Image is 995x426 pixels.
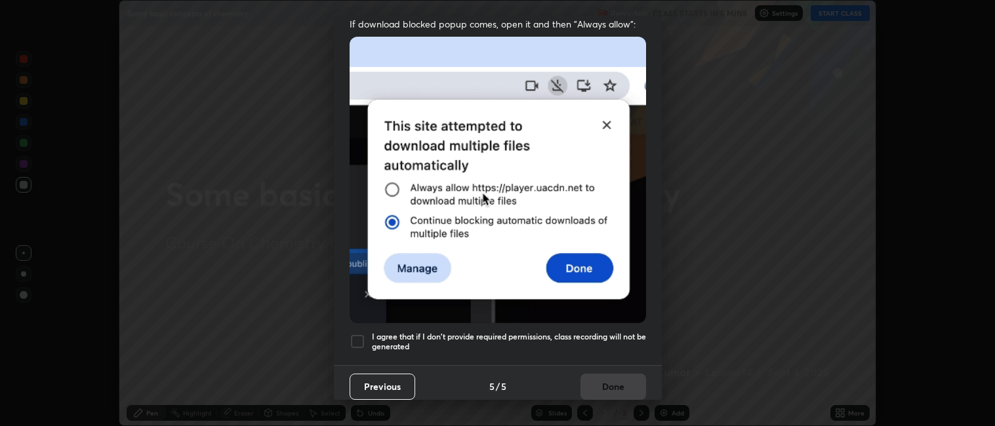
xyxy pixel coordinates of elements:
img: downloads-permission-blocked.gif [350,37,646,323]
h5: I agree that if I don't provide required permissions, class recording will not be generated [372,332,646,352]
span: If download blocked popup comes, open it and then "Always allow": [350,18,646,30]
h4: 5 [489,379,495,393]
h4: 5 [501,379,506,393]
button: Previous [350,374,415,400]
h4: / [496,379,500,393]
